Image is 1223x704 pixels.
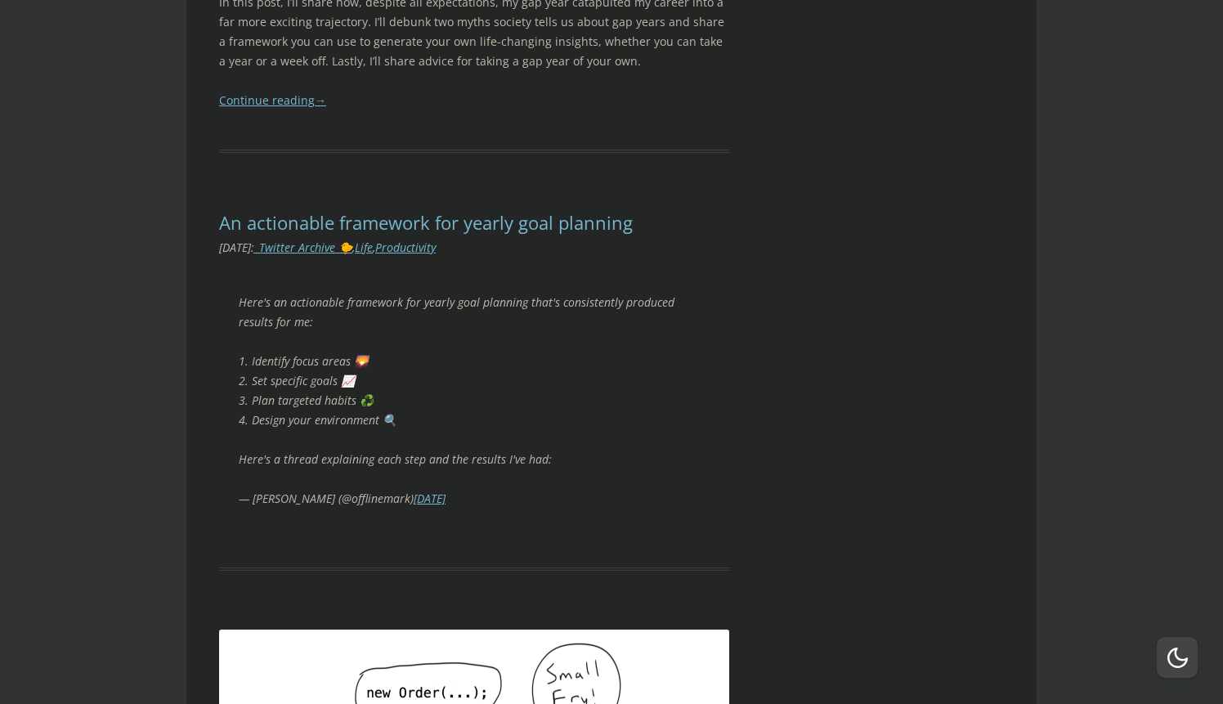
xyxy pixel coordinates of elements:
[219,240,251,255] time: [DATE]
[375,240,436,255] a: Productivity
[239,293,710,469] p: Here's an actionable framework for yearly goal planning that's consistently produced results for ...
[219,210,633,235] a: An actionable framework for yearly goal planning
[315,92,326,108] span: →
[254,240,352,255] a: _Twitter Archive 🐤
[219,92,326,108] a: Continue reading→
[219,240,436,255] i: : , ,
[219,273,730,528] blockquote: — [PERSON_NAME] (@offlinemark)
[414,491,446,506] a: [DATE]
[355,240,373,255] a: Life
